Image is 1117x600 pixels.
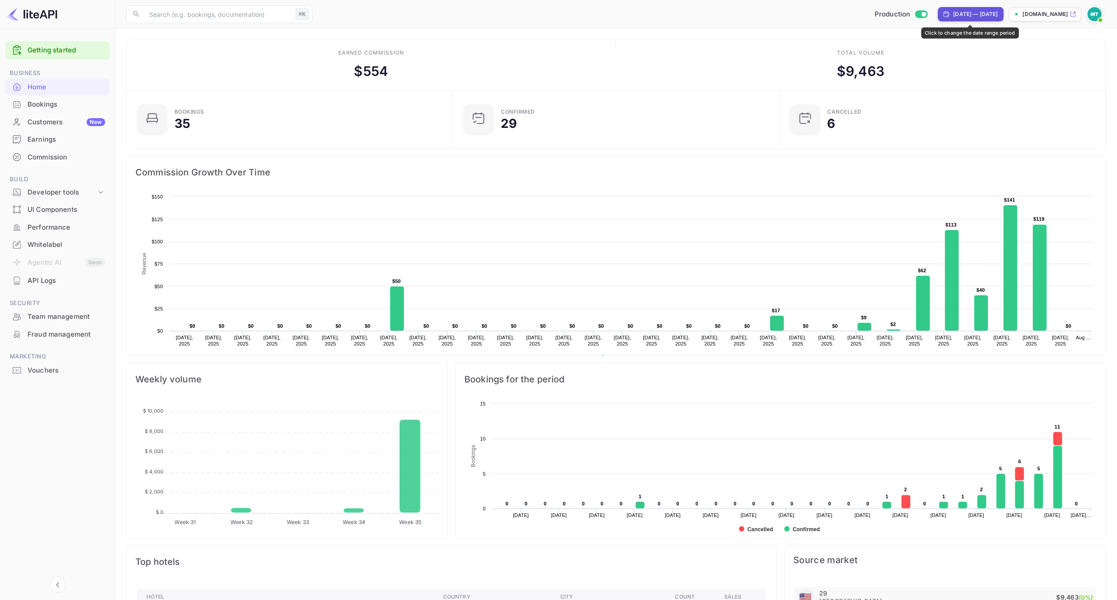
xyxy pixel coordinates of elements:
div: Team management [28,312,105,322]
div: Customers [28,117,105,127]
text: [DATE], 2025 [789,335,807,346]
a: CustomersNew [5,114,110,130]
div: UI Components [28,205,105,215]
div: 6 [828,117,836,130]
tspan: $ 10,000 [143,408,163,414]
p: [DOMAIN_NAME] [1023,10,1068,18]
text: $0 [745,323,750,329]
div: Confirmed [501,109,535,115]
text: 0 [828,501,831,506]
text: $100 [152,239,163,244]
text: [DATE] [551,513,567,518]
text: [DATE] [589,513,605,518]
div: Earnings [5,131,110,148]
text: $0 [424,323,429,329]
text: [DATE] [779,513,795,518]
div: $ 554 [354,61,388,81]
text: 0 [734,501,737,506]
text: 0 [544,501,547,506]
div: [DATE] — [DATE] [954,10,998,18]
text: 5 [1038,466,1040,471]
text: [DATE], 2025 [293,335,310,346]
button: Collapse navigation [50,577,66,593]
div: Home [5,79,110,96]
text: [DATE], 2025 [643,335,661,346]
a: API Logs [5,272,110,289]
text: 0 [582,501,585,506]
text: $0 [832,323,838,329]
text: $0 [686,323,692,329]
text: [DATE], 2025 [848,335,865,346]
div: Switch to Sandbox mode [871,9,931,20]
text: $25 [154,306,163,311]
tspan: Week 32 [230,519,253,526]
text: [DATE] [741,513,757,518]
text: 1 [943,494,945,499]
text: [DATE]… [1071,513,1092,518]
text: 11 [1055,424,1061,429]
text: 0 [810,501,812,506]
div: Getting started [5,41,110,60]
text: [DATE], 2025 [731,335,748,346]
text: 2 [904,487,907,492]
div: 29 [501,117,517,130]
span: Marketing [5,352,110,362]
text: [DATE], 2025 [935,335,953,346]
text: [DATE] [817,513,833,518]
span: Source market [794,555,1097,565]
text: [DATE], 2025 [234,335,252,346]
input: Search (e.g. bookings, documentation) [144,5,292,23]
text: [DATE], 2025 [701,335,719,346]
text: [DATE], 2025 [877,335,894,346]
a: Performance [5,219,110,235]
text: $9 [861,315,867,320]
text: 0 [848,501,850,506]
span: Top hotels [135,555,768,569]
text: 10 [480,436,486,441]
text: [DATE] [665,513,681,518]
text: $62 [918,268,927,273]
div: Whitelabel [28,240,105,250]
a: Commission [5,149,110,165]
text: [DATE], 2025 [994,335,1011,346]
text: 0 [715,501,717,506]
text: $2 [891,322,896,327]
div: Bookings [28,99,105,110]
text: $0 [219,323,225,329]
text: 0 [867,501,869,506]
text: [DATE], 2025 [1023,335,1040,346]
text: $50 [154,284,163,289]
p: 29 [820,589,828,597]
text: $0 [715,323,721,329]
text: 1 [886,494,888,499]
text: [DATE] [893,513,909,518]
tspan: $ 2,000 [145,489,163,495]
a: UI Components [5,201,110,218]
text: $113 [946,222,957,227]
tspan: $ 4,000 [145,469,163,475]
text: $119 [1034,216,1045,222]
div: Click to change the date range period [938,7,1004,21]
div: $ 9,463 [837,61,885,81]
tspan: Week 33 [287,519,309,526]
tspan: Week 35 [400,519,422,526]
text: $17 [772,308,780,313]
text: 0 [1075,501,1078,506]
span: Business [5,68,110,78]
text: 0 [483,506,486,511]
text: [DATE] [627,513,643,518]
text: [DATE], 2025 [176,335,193,346]
text: $0 [365,323,371,329]
text: 0 [696,501,698,506]
text: [DATE] [855,513,871,518]
span: Production [875,9,911,20]
text: [DATE], 2025 [555,335,573,346]
text: [DATE] [1045,513,1061,518]
text: 0 [753,501,755,506]
text: $0 [452,323,458,329]
text: 0 [923,501,926,506]
text: [DATE], 2025 [1052,335,1069,346]
div: API Logs [5,272,110,290]
text: Cancelled [748,526,773,532]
